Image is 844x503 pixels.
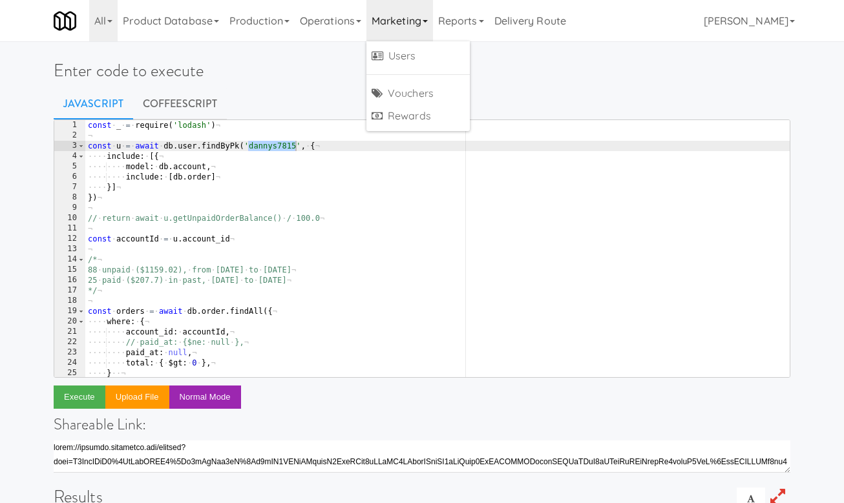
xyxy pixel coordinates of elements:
[54,223,85,234] div: 11
[54,88,133,120] a: Javascript
[54,61,790,80] h1: Enter code to execute
[54,203,85,213] div: 9
[54,130,85,141] div: 2
[54,151,85,161] div: 4
[54,161,85,172] div: 5
[54,141,85,151] div: 3
[105,385,169,409] button: Upload file
[54,440,790,473] textarea: lorem://ipsumdo.sitametco.adi/elitsed?doei=T3IncIDiD0%4UtLabOREE4%5Do3mAgNaa3eN%8Ad9mIN1VENiAMqui...
[54,265,85,275] div: 15
[54,327,85,337] div: 21
[54,244,85,254] div: 13
[54,192,85,203] div: 8
[54,182,85,192] div: 7
[54,306,85,316] div: 19
[54,385,105,409] button: Execute
[54,172,85,182] div: 6
[54,316,85,327] div: 20
[54,358,85,368] div: 24
[169,385,241,409] button: Normal Mode
[54,337,85,347] div: 22
[54,275,85,285] div: 16
[54,254,85,265] div: 14
[54,416,790,433] h4: Shareable Link:
[54,285,85,296] div: 17
[366,45,470,68] a: Users
[54,368,85,378] div: 25
[366,105,470,128] a: Rewards
[54,213,85,223] div: 10
[133,88,227,120] a: CoffeeScript
[54,296,85,306] div: 18
[54,120,85,130] div: 1
[54,234,85,244] div: 12
[366,82,470,105] a: Vouchers
[54,347,85,358] div: 23
[54,10,76,32] img: Micromart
